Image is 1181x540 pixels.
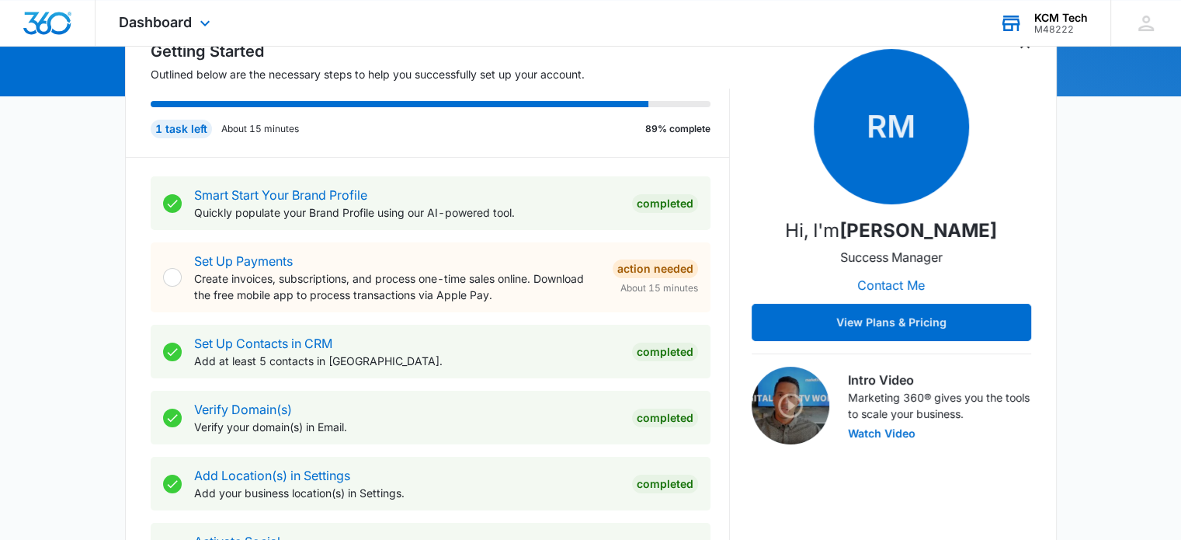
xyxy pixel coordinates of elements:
[613,260,698,278] div: Action Needed
[151,40,730,63] h2: Getting Started
[632,343,698,361] div: Completed
[194,402,292,417] a: Verify Domain(s)
[1034,24,1088,35] div: account id
[848,428,915,439] button: Watch Video
[842,267,940,304] button: Contact Me
[752,367,829,444] img: Intro Video
[848,371,1031,389] h3: Intro Video
[785,217,997,245] p: Hi, I'm
[119,14,192,30] span: Dashboard
[752,304,1031,341] button: View Plans & Pricing
[151,120,212,138] div: 1 task left
[848,389,1031,422] p: Marketing 360® gives you the tools to scale your business.
[194,485,620,501] p: Add your business location(s) in Settings.
[1034,12,1088,24] div: account name
[194,353,620,369] p: Add at least 5 contacts in [GEOGRAPHIC_DATA].
[839,219,997,242] strong: [PERSON_NAME]
[221,122,299,136] p: About 15 minutes
[194,187,367,203] a: Smart Start Your Brand Profile
[814,49,969,204] span: RM
[632,475,698,493] div: Completed
[632,409,698,427] div: Completed
[151,66,730,82] p: Outlined below are the necessary steps to help you successfully set up your account.
[194,336,332,351] a: Set Up Contacts in CRM
[632,194,698,213] div: Completed
[645,122,710,136] p: 89% complete
[194,468,350,483] a: Add Location(s) in Settings
[840,248,943,267] p: Success Manager
[194,204,620,221] p: Quickly populate your Brand Profile using our AI-powered tool.
[194,253,293,269] a: Set Up Payments
[194,419,620,435] p: Verify your domain(s) in Email.
[194,270,600,303] p: Create invoices, subscriptions, and process one-time sales online. Download the free mobile app t...
[620,281,698,295] span: About 15 minutes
